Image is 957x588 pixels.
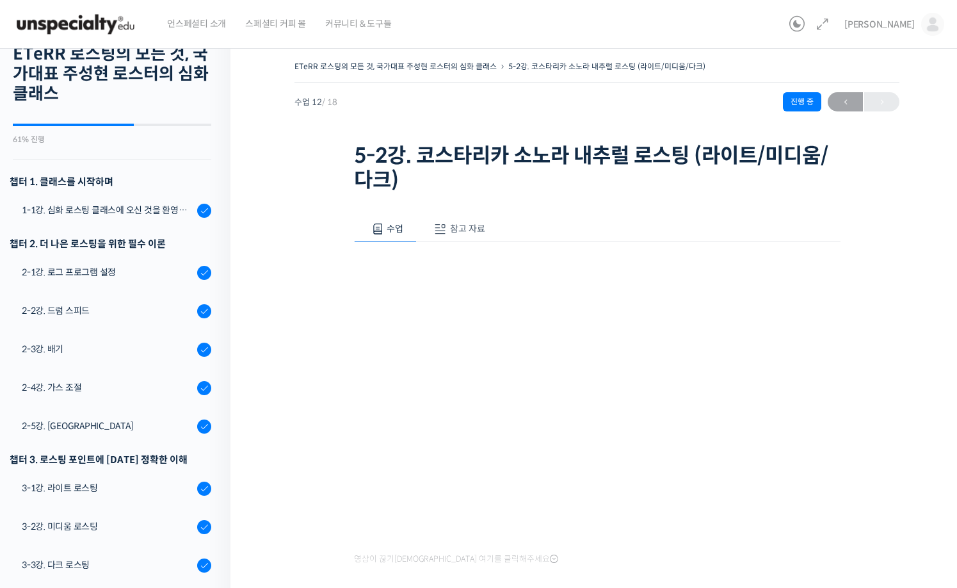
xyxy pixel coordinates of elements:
[828,92,863,111] a: ←이전
[10,173,211,190] h3: 챕터 1. 클래스를 시작하며
[4,406,84,438] a: 홈
[22,380,193,395] div: 2-4강. 가스 조절
[828,94,863,111] span: ←
[13,44,211,104] h2: ETeRR 로스팅의 모든 것, 국가대표 주성현 로스터의 심화 클래스
[322,97,337,108] span: / 18
[22,265,193,279] div: 2-1강. 로그 프로그램 설정
[22,203,193,217] div: 1-1강. 심화 로스팅 클래스에 오신 것을 환영합니다
[354,554,558,564] span: 영상이 끊기[DEMOGRAPHIC_DATA] 여기를 클릭해주세요
[22,304,193,318] div: 2-2강. 드럼 스피드
[165,406,246,438] a: 설정
[13,136,211,143] div: 61% 진행
[387,223,403,234] span: 수업
[22,342,193,356] div: 2-3강. 배기
[22,558,193,572] div: 3-3강. 다크 로스팅
[294,98,337,106] span: 수업 12
[450,223,485,234] span: 참고 자료
[354,143,840,193] h1: 5-2강. 코스타리카 소노라 내추럴 로스팅 (라이트/미디움/다크)
[22,419,193,433] div: 2-5강. [GEOGRAPHIC_DATA]
[10,235,211,252] div: 챕터 2. 더 나은 로스팅을 위한 필수 이론
[844,19,915,30] span: [PERSON_NAME]
[10,451,211,468] div: 챕터 3. 로스팅 포인트에 [DATE] 정확한 이해
[294,61,497,71] a: ETeRR 로스팅의 모든 것, 국가대표 주성현 로스터의 심화 클래스
[783,92,821,111] div: 진행 중
[198,425,213,436] span: 설정
[22,481,193,495] div: 3-1강. 라이트 로스팅
[508,61,705,71] a: 5-2강. 코스타리카 소노라 내추럴 로스팅 (라이트/미디움/다크)
[40,425,48,436] span: 홈
[84,406,165,438] a: 대화
[22,519,193,534] div: 3-2강. 미디움 로스팅
[117,426,133,436] span: 대화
